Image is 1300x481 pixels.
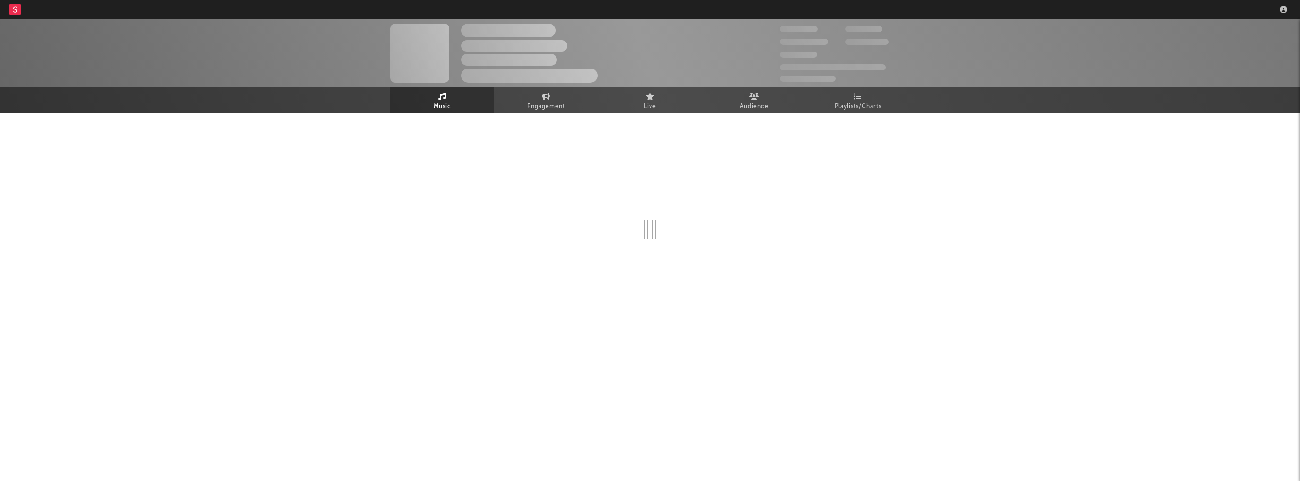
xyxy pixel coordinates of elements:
span: 100.000 [845,26,882,32]
span: Engagement [527,101,565,112]
span: Jump Score: 85.0 [780,76,836,82]
span: Music [434,101,451,112]
a: Live [598,87,702,113]
span: 50.000.000 [780,39,828,45]
a: Music [390,87,494,113]
span: 100.000 [780,52,817,58]
span: 300.000 [780,26,818,32]
span: Playlists/Charts [835,101,881,112]
span: Live [644,101,656,112]
a: Audience [702,87,806,113]
a: Playlists/Charts [806,87,910,113]
span: 1.000.000 [845,39,889,45]
span: 50.000.000 Monthly Listeners [780,64,886,70]
span: Audience [740,101,769,112]
a: Engagement [494,87,598,113]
